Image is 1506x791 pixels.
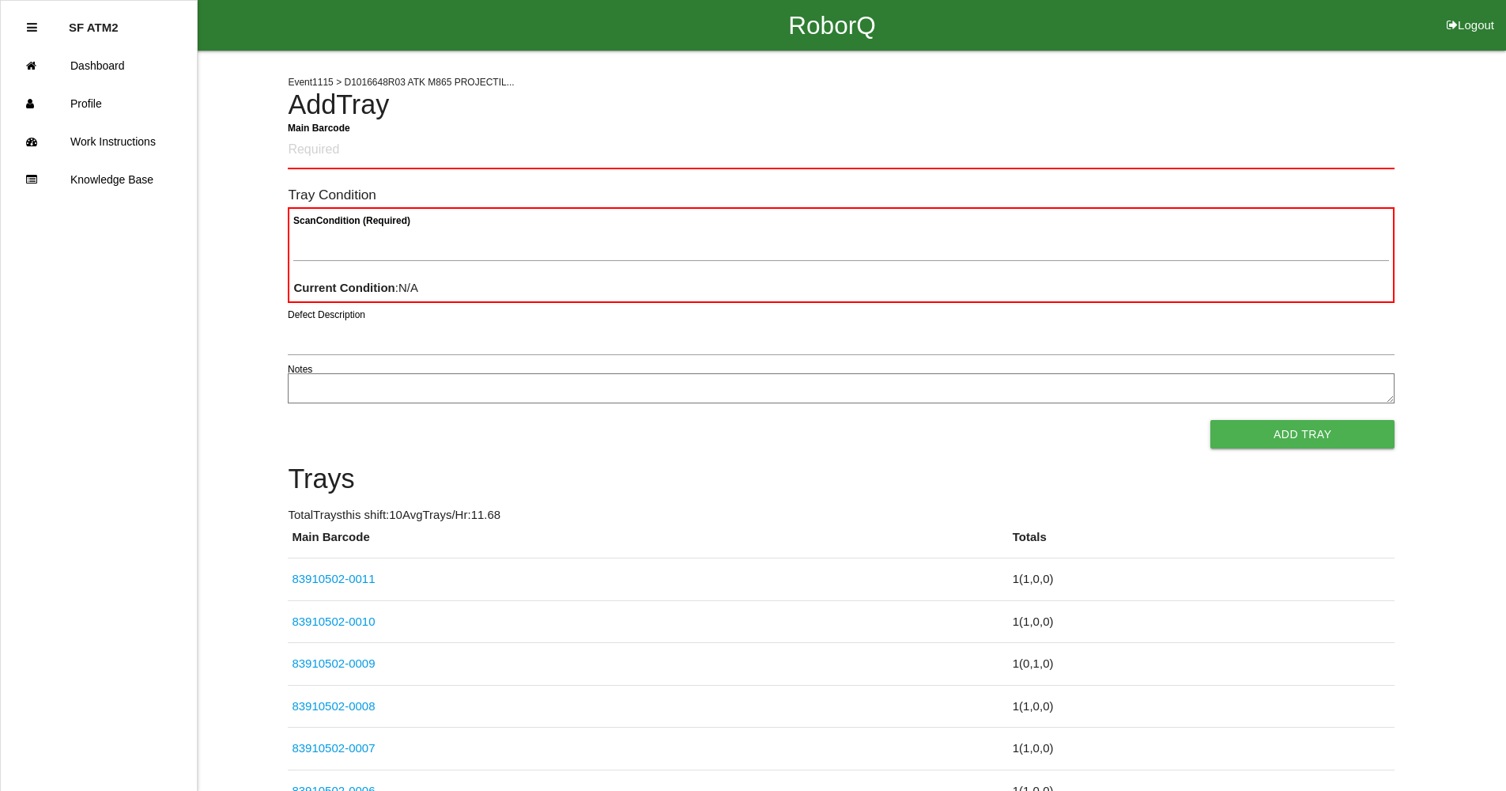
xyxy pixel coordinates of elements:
[288,308,365,322] label: Defect Description
[1009,643,1395,686] td: 1 ( 0 , 1 , 0 )
[288,464,1395,494] h4: Trays
[1210,420,1395,448] button: Add Tray
[288,90,1395,120] h4: Add Tray
[1009,685,1395,728] td: 1 ( 1 , 0 , 0 )
[288,187,1395,202] h6: Tray Condition
[1009,600,1395,643] td: 1 ( 1 , 0 , 0 )
[1,47,197,85] a: Dashboard
[288,506,1395,524] p: Total Trays this shift: 10 Avg Trays /Hr: 11.68
[288,77,514,88] span: Event 1115 > D1016648R03 ATK M865 PROJECTIL...
[288,122,350,133] b: Main Barcode
[293,281,418,294] span: : N/A
[1,85,197,123] a: Profile
[292,572,375,585] a: 83910502-0011
[292,699,375,713] a: 83910502-0008
[288,132,1395,169] input: Required
[293,281,394,294] b: Current Condition
[292,615,375,628] a: 83910502-0010
[1009,528,1395,558] th: Totals
[27,9,37,47] div: Close
[69,9,119,34] p: SF ATM2
[1009,728,1395,770] td: 1 ( 1 , 0 , 0 )
[292,741,375,755] a: 83910502-0007
[292,657,375,670] a: 83910502-0009
[288,528,1008,558] th: Main Barcode
[288,362,312,377] label: Notes
[293,215,410,226] b: Scan Condition (Required)
[1,161,197,199] a: Knowledge Base
[1009,558,1395,601] td: 1 ( 1 , 0 , 0 )
[1,123,197,161] a: Work Instructions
